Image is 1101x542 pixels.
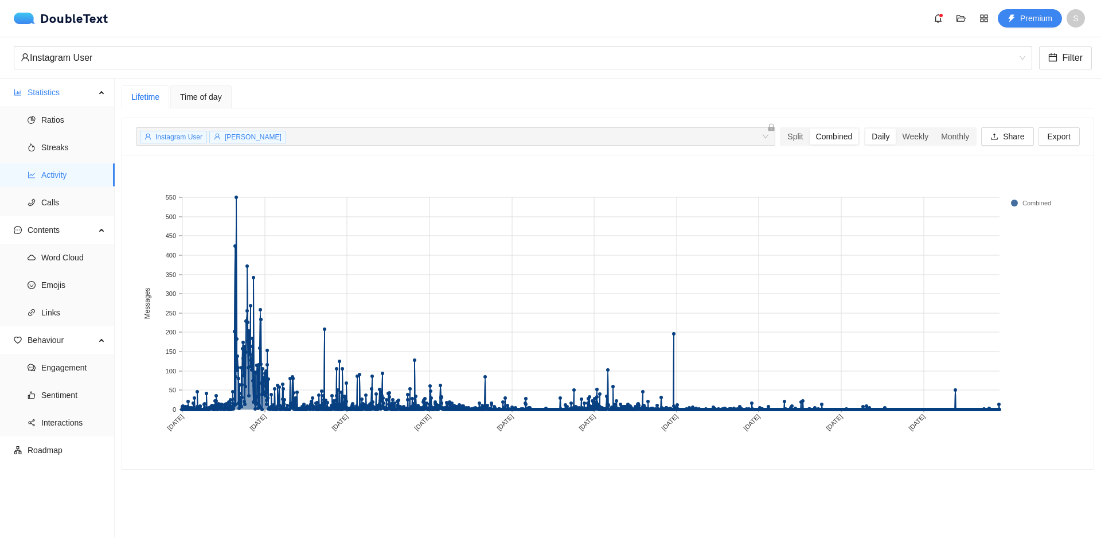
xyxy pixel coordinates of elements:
text: [DATE] [495,413,514,432]
span: user [145,133,151,140]
span: phone [28,198,36,206]
span: pie-chart [28,116,36,124]
a: logoDoubleText [14,13,108,24]
img: logo [14,13,40,24]
div: Combined [810,128,859,145]
span: thunderbolt [1008,14,1016,24]
text: [DATE] [825,413,844,432]
text: 200 [166,329,176,336]
button: Export [1038,127,1080,146]
span: heart [14,336,22,344]
text: 50 [169,387,176,393]
text: [DATE] [248,413,267,432]
span: Sentiment [41,384,106,407]
text: [DATE] [577,413,596,432]
span: line-chart [28,171,36,179]
span: Instagram User [155,133,202,141]
span: calendar [1048,53,1057,64]
span: Roadmap [28,439,106,462]
text: 450 [166,232,176,239]
span: Engagement [41,356,106,379]
span: Word Cloud [41,246,106,269]
button: uploadShare [981,127,1033,146]
span: Share [1003,130,1024,143]
text: 500 [166,213,176,220]
span: cloud [28,254,36,262]
span: Time of day [180,93,222,101]
span: bar-chart [14,88,22,96]
text: 550 [166,194,176,201]
button: bell [929,9,947,28]
text: [DATE] [742,413,761,432]
text: 400 [166,252,176,259]
div: Daily [865,128,896,145]
text: 350 [166,271,176,278]
span: share-alt [28,419,36,427]
button: appstore [975,9,993,28]
span: Activity [41,163,106,186]
span: Streaks [41,136,106,159]
text: [DATE] [907,413,926,432]
text: 100 [166,368,176,375]
text: [DATE] [330,413,349,432]
span: lock [767,123,775,131]
div: Monthly [935,128,975,145]
div: Weekly [896,128,935,145]
text: [DATE] [413,413,432,432]
span: link [28,309,36,317]
span: Instagram User [21,47,1025,69]
div: DoubleText [14,13,108,24]
text: 0 [173,406,176,413]
text: Messages [143,288,151,319]
button: calendarFilter [1039,46,1092,69]
span: like [28,391,36,399]
span: [PERSON_NAME] [225,133,282,141]
span: appstore [975,14,993,23]
span: Statistics [28,81,95,104]
span: bell [930,14,947,23]
span: Emojis [41,274,106,297]
span: upload [990,132,998,142]
span: Behaviour [28,329,95,352]
span: apartment [14,446,22,454]
button: thunderboltPremium [998,9,1062,28]
span: folder-open [952,14,970,23]
span: Filter [1062,50,1083,65]
span: S [1073,9,1078,28]
span: fire [28,143,36,151]
span: user [21,53,30,62]
div: Instagram User [21,47,1015,69]
span: Ratios [41,108,106,131]
text: 150 [166,348,176,355]
span: Interactions [41,411,106,434]
span: comment [28,364,36,372]
div: Lifetime [131,91,159,103]
text: [DATE] [166,413,185,432]
button: folder-open [952,9,970,28]
span: Calls [41,191,106,214]
span: message [14,226,22,234]
span: Premium [1020,12,1052,25]
span: user [214,133,221,140]
span: Links [41,301,106,324]
span: smile [28,281,36,289]
span: Export [1048,130,1071,143]
text: 300 [166,290,176,297]
span: Contents [28,219,95,241]
text: 250 [166,310,176,317]
div: Split [781,128,809,145]
text: [DATE] [660,413,679,432]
